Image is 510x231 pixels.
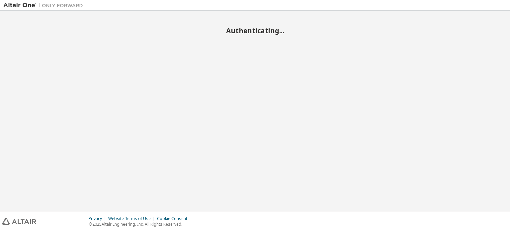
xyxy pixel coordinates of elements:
h2: Authenticating... [3,26,507,35]
p: © 2025 Altair Engineering, Inc. All Rights Reserved. [89,221,191,227]
div: Website Terms of Use [108,216,157,221]
div: Privacy [89,216,108,221]
div: Cookie Consent [157,216,191,221]
img: Altair One [3,2,86,9]
img: altair_logo.svg [2,218,36,225]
